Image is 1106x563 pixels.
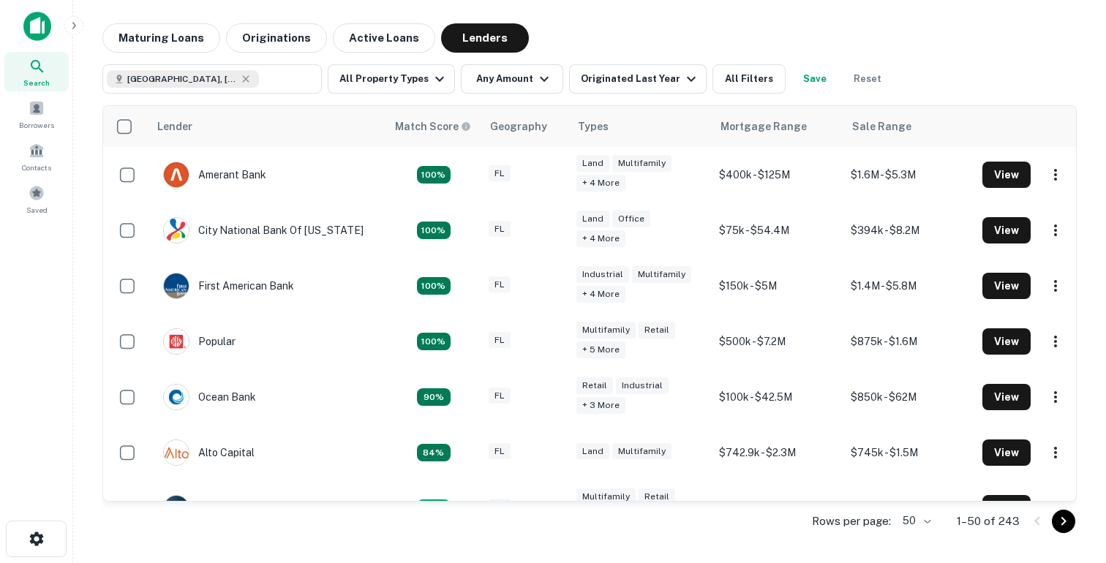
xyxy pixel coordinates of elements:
div: Industrial [576,266,629,283]
div: Types [578,118,609,135]
img: picture [164,385,189,409]
th: Mortgage Range [712,106,843,147]
div: First American Bank [163,273,294,299]
div: + 3 more [576,397,625,414]
td: $400k - $125M [712,147,843,203]
h6: Match Score [395,118,468,135]
img: picture [164,329,189,354]
iframe: Chat Widget [1033,446,1106,516]
div: FL [489,499,511,515]
div: Multifamily [612,155,671,172]
td: $875k - $1.6M [843,314,975,369]
div: Retail [576,377,613,394]
th: Sale Range [843,106,975,147]
div: Matching Properties: 11, hasApolloMatch: undefined [417,499,451,517]
img: picture [164,440,189,465]
div: Geography [490,118,547,135]
td: $598k - $8.2M [843,480,975,536]
div: FL [489,165,511,182]
div: Matching Properties: 28, hasApolloMatch: undefined [417,333,451,350]
span: Saved [26,204,48,216]
p: Rows per page: [812,513,891,530]
span: Borrowers [19,119,54,131]
div: Multifamily [576,488,636,505]
button: Reset [844,64,891,94]
div: Multifamily [612,443,671,460]
div: Land [576,211,609,227]
button: View [982,495,1031,521]
div: + 4 more [576,286,625,303]
td: $150k - $5M [712,258,843,314]
div: + 4 more [576,230,625,247]
th: Capitalize uses an advanced AI algorithm to match your search with the best lender. The match sco... [386,106,481,147]
td: $394k - $8.2M [843,203,975,258]
button: Originated Last Year [569,64,707,94]
td: $100k - $42.5M [712,369,843,425]
td: $332.5k - $4.5M [712,480,843,536]
div: Matching Properties: 15, hasApolloMatch: undefined [417,444,451,461]
button: View [982,439,1031,466]
div: Land [576,155,609,172]
button: View [982,273,1031,299]
td: $75k - $54.4M [712,203,843,258]
div: Matching Properties: 16, hasApolloMatch: undefined [417,388,451,406]
th: Types [569,106,712,147]
button: Save your search to get updates of matches that match your search criteria. [791,64,838,94]
button: View [982,328,1031,355]
div: Lender [157,118,192,135]
div: Multifamily [632,266,691,283]
div: + 4 more [576,175,625,192]
button: Originations [226,23,327,53]
button: View [982,162,1031,188]
div: FL [489,388,511,404]
p: 1–50 of 243 [957,513,1020,530]
div: Originated Last Year [581,70,700,88]
a: Contacts [4,137,69,176]
div: Industrial [616,377,669,394]
td: $500k - $7.2M [712,314,843,369]
div: + 5 more [576,341,625,358]
div: Matching Properties: 32, hasApolloMatch: undefined [417,222,451,239]
div: Capitalize uses an advanced AI algorithm to match your search with the best lender. The match sco... [395,118,471,135]
button: View [982,217,1031,243]
button: Lenders [441,23,529,53]
button: All Filters [712,64,786,94]
img: picture [164,162,189,187]
div: Amerant Bank [163,162,266,188]
div: City National Bank Of [US_STATE] [163,217,364,243]
div: Alto Capital [163,439,255,466]
div: FL [489,276,511,293]
a: Search [4,52,69,91]
div: Popular [163,328,236,355]
img: capitalize-icon.png [23,12,51,41]
img: picture [164,218,189,243]
div: Office [612,211,650,227]
div: FL [489,221,511,238]
div: Sale Range [852,118,911,135]
img: picture [164,273,189,298]
div: Matching Properties: 18, hasApolloMatch: undefined [417,166,451,184]
div: Retail [639,322,675,339]
div: FL [489,332,511,349]
button: All Property Types [328,64,455,94]
button: Maturing Loans [102,23,220,53]
div: Retail [639,488,675,505]
td: $1.4M - $5.8M [843,258,975,314]
div: FL [489,443,511,460]
a: Borrowers [4,94,69,134]
td: $1.6M - $5.3M [843,147,975,203]
div: Saved [4,179,69,219]
span: Contacts [22,162,51,173]
td: $742.9k - $2.3M [712,425,843,480]
div: 50 [897,510,933,532]
button: Any Amount [461,64,563,94]
span: Search [23,77,50,88]
img: picture [164,496,189,521]
th: Lender [148,106,385,147]
div: Bradesco Global Private Bank [163,495,340,521]
span: [GEOGRAPHIC_DATA], [GEOGRAPHIC_DATA], [GEOGRAPHIC_DATA] [127,72,237,86]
